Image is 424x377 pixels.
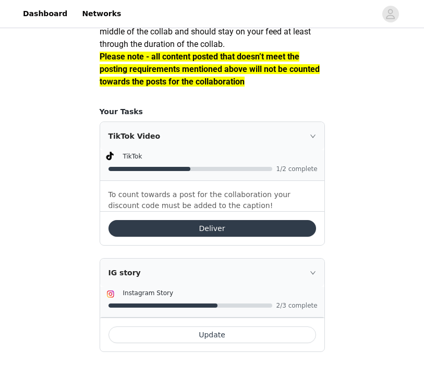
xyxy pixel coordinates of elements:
div: icon: rightIG story [100,259,324,287]
span: Please keep in mind the post cannot be archived in the middle of the collab and should stay on yo... [100,14,311,49]
i: icon: right [310,133,316,139]
span: TikTok [123,153,142,160]
button: Deliver [108,220,316,237]
i: icon: right [310,270,316,276]
span: Please note - all content posted that doesn’t meet the posting requirements mentioned above will ... [100,52,320,87]
div: avatar [385,6,395,22]
span: 2/3 complete [276,302,318,309]
span: Instagram Story [123,289,174,297]
p: To count towards a post for the collaboration your discount code must be added to the caption! [108,189,316,211]
div: icon: rightTikTok Video [100,122,324,150]
button: Update [108,326,316,343]
a: Dashboard [17,2,74,26]
h4: Your Tasks [100,106,325,117]
a: Networks [76,2,127,26]
span: 1/2 complete [276,166,318,172]
img: Instagram Icon [106,290,115,298]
